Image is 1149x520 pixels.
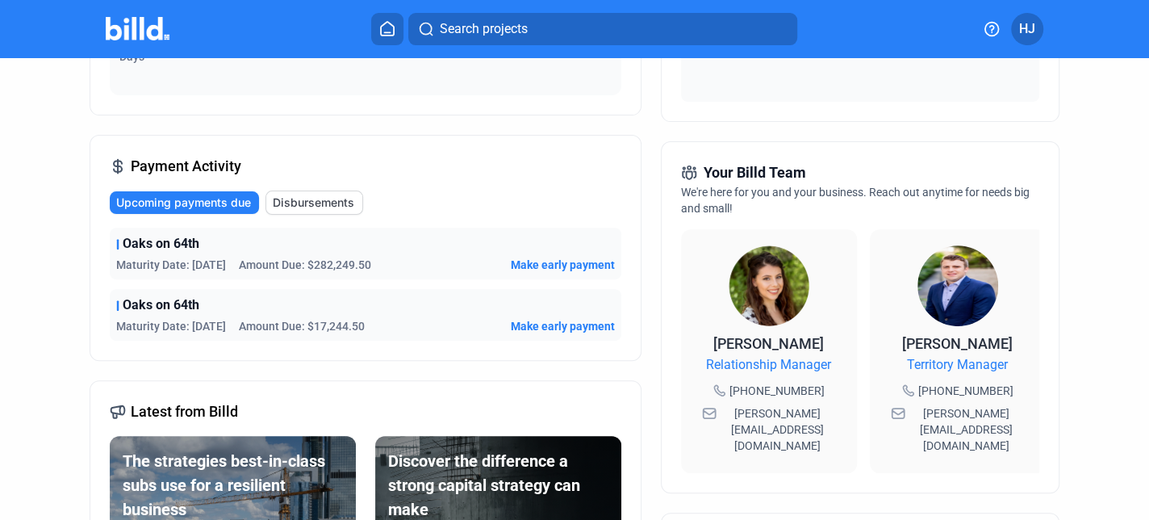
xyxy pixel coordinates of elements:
[1011,13,1043,45] button: HJ
[116,318,226,334] span: Maturity Date: [DATE]
[1019,19,1035,39] span: HJ
[123,234,199,254] span: Oaks on 64th
[408,13,797,45] button: Search projects
[902,335,1013,352] span: [PERSON_NAME]
[706,355,831,375] span: Relationship Manager
[239,257,371,273] span: Amount Due: $282,249.50
[713,335,824,352] span: [PERSON_NAME]
[239,318,365,334] span: Amount Due: $17,244.50
[511,318,615,334] button: Make early payment
[909,405,1025,454] span: [PERSON_NAME][EMAIL_ADDRESS][DOMAIN_NAME]
[917,383,1013,399] span: [PHONE_NUMBER]
[131,155,241,178] span: Payment Activity
[704,161,806,184] span: Your Billd Team
[131,400,238,423] span: Latest from Billd
[917,245,998,326] img: Territory Manager
[681,186,1030,215] span: We're here for you and your business. Reach out anytime for needs big and small!
[110,191,259,214] button: Upcoming payments due
[729,245,809,326] img: Relationship Manager
[729,383,824,399] span: [PHONE_NUMBER]
[123,296,199,315] span: Oaks on 64th
[265,191,363,215] button: Disbursements
[116,257,226,273] span: Maturity Date: [DATE]
[273,195,354,211] span: Disbursements
[907,355,1008,375] span: Territory Manager
[116,195,251,211] span: Upcoming payments due
[720,405,836,454] span: [PERSON_NAME][EMAIL_ADDRESS][DOMAIN_NAME]
[439,19,527,39] span: Search projects
[511,257,615,273] button: Make early payment
[106,17,169,40] img: Billd Company Logo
